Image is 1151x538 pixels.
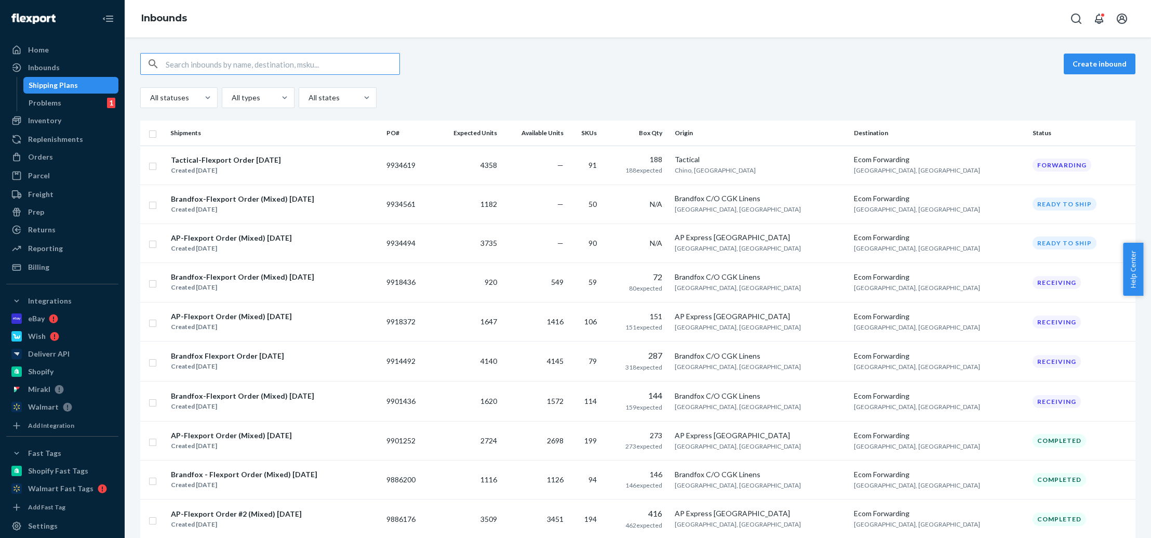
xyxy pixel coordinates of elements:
th: Origin [671,121,849,146]
span: 59 [588,278,597,286]
div: Brandfox C/O CGK Linens [675,193,845,204]
div: Inbounds [28,62,60,73]
div: Deliverr API [28,349,70,359]
th: Destination [850,121,1028,146]
span: [GEOGRAPHIC_DATA], [GEOGRAPHIC_DATA] [675,481,801,489]
input: All statuses [149,93,150,103]
td: 9934619 [382,146,432,185]
span: [GEOGRAPHIC_DATA], [GEOGRAPHIC_DATA] [854,363,980,371]
div: Created [DATE] [171,519,302,530]
div: Ecom Forwarding [854,311,1024,322]
div: Wish [28,331,46,342]
div: Problems [29,98,61,108]
div: 273 [609,430,662,441]
div: Ready to ship [1033,237,1096,250]
div: AP Express [GEOGRAPHIC_DATA] [675,232,845,243]
button: Integrations [6,293,118,309]
input: Search inbounds by name, destination, msku... [166,54,399,74]
div: Shopify Fast Tags [28,466,88,476]
a: Add Fast Tag [6,501,118,514]
div: Shopify [28,366,53,377]
span: 114 [584,397,597,405]
div: Ready to ship [1033,198,1096,211]
div: 287 [609,350,662,362]
div: 151 [609,311,662,322]
span: — [557,200,564,208]
div: Brandfox C/O CGK Linens [675,272,845,282]
div: Orders [28,152,53,162]
button: Open Search Box [1066,8,1087,29]
img: Flexport logo [11,14,56,24]
a: Inbounds [6,59,118,76]
span: N/A [650,239,662,247]
div: Created [DATE] [171,204,314,215]
a: Orders [6,149,118,165]
button: Close Navigation [98,8,118,29]
span: [GEOGRAPHIC_DATA], [GEOGRAPHIC_DATA] [854,205,980,213]
div: 146 [609,469,662,480]
div: Brandfox C/O CGK Linens [675,469,845,480]
span: 3509 [480,515,497,523]
div: AP Express [GEOGRAPHIC_DATA] [675,508,845,519]
span: [GEOGRAPHIC_DATA], [GEOGRAPHIC_DATA] [854,403,980,411]
span: [GEOGRAPHIC_DATA], [GEOGRAPHIC_DATA] [854,244,980,252]
div: Brandfox C/O CGK Linens [675,391,845,401]
th: Shipments [166,121,382,146]
div: Created [DATE] [171,441,292,451]
div: Tactical-Flexport Order [DATE] [171,155,281,165]
th: Available Units [501,121,568,146]
div: Reporting [28,243,63,254]
span: Chino, [GEOGRAPHIC_DATA] [675,166,756,174]
a: Reporting [6,240,118,257]
td: 9901252 [382,422,432,461]
div: Returns [28,225,56,235]
div: Created [DATE] [171,480,317,490]
div: 416 [609,508,662,520]
div: Home [28,45,49,55]
span: 1116 [480,475,497,484]
a: Shipping Plans [23,77,119,94]
div: Created [DATE] [171,282,314,293]
span: [GEOGRAPHIC_DATA], [GEOGRAPHIC_DATA] [675,323,801,331]
a: Add Integration [6,419,118,432]
span: 3735 [480,239,497,247]
div: Brandfox-Flexport Order (Mixed) [DATE] [171,194,314,204]
span: 1620 [480,397,497,405]
span: 50 [588,200,597,208]
div: AP Express [GEOGRAPHIC_DATA] [675,311,845,322]
div: Ecom Forwarding [854,272,1024,282]
div: Receiving [1033,395,1081,408]
span: 920 [485,278,497,286]
div: Created [DATE] [171,243,292,254]
td: 9934561 [382,185,432,224]
span: — [557,239,564,247]
div: Ecom Forwarding [854,232,1024,243]
span: [GEOGRAPHIC_DATA], [GEOGRAPHIC_DATA] [854,323,980,331]
a: Shopify Fast Tags [6,463,118,479]
div: Completed [1033,473,1086,486]
span: [GEOGRAPHIC_DATA], [GEOGRAPHIC_DATA] [675,520,801,528]
div: Add Fast Tag [28,503,65,511]
button: Open notifications [1089,8,1109,29]
div: Ecom Forwarding [854,193,1024,204]
span: N/A [650,200,662,208]
iframe: Opens a widget where you can chat to one of our agents [1083,507,1141,533]
span: [GEOGRAPHIC_DATA], [GEOGRAPHIC_DATA] [675,442,801,450]
div: Parcel [28,170,50,181]
th: PO# [382,121,432,146]
span: 159 expected [625,403,662,411]
span: 188 expected [625,166,662,174]
span: 1416 [547,317,564,326]
span: 90 [588,239,597,247]
button: Help Center [1123,243,1143,296]
a: Deliverr API [6,346,118,362]
div: Replenishments [28,134,83,145]
div: Receiving [1033,355,1081,368]
span: 2724 [480,436,497,445]
div: Integrations [28,296,72,306]
div: Brandfox Flexport Order [DATE] [171,351,284,361]
span: 1182 [480,200,497,208]
th: Status [1028,121,1135,146]
a: Freight [6,186,118,203]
